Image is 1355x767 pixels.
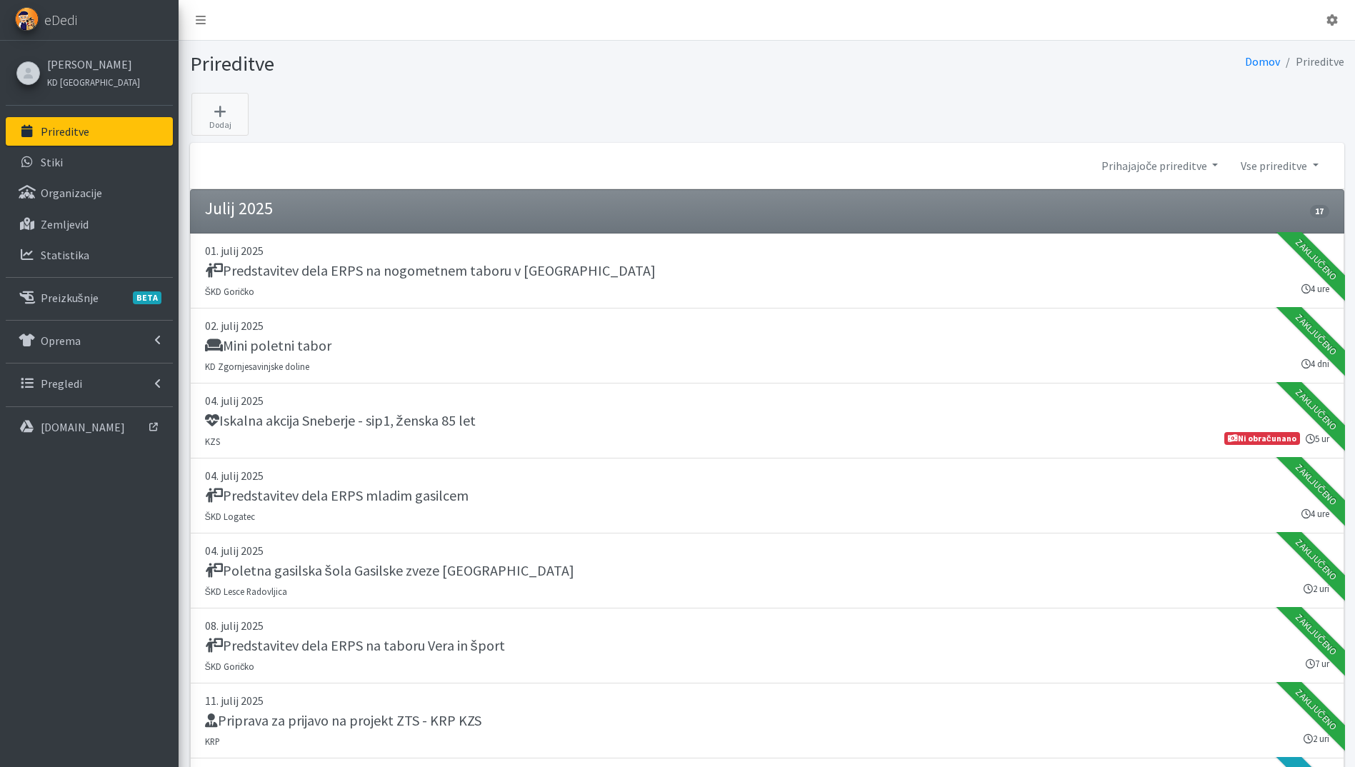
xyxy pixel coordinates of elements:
a: KD [GEOGRAPHIC_DATA] [47,73,140,90]
span: 17 [1310,205,1329,218]
small: KRP [205,736,220,747]
p: 02. julij 2025 [205,317,1329,334]
p: Oprema [41,334,81,348]
img: eDedi [15,7,39,31]
a: Statistika [6,241,173,269]
h5: Mini poletni tabor [205,337,331,354]
a: Zemljevid [6,210,173,239]
a: PreizkušnjeBETA [6,284,173,312]
a: 11. julij 2025 Priprava za prijavo na projekt ZTS - KRP KZS KRP 2 uri Zaključeno [190,683,1344,758]
a: 04. julij 2025 Poletna gasilska šola Gasilske zveze [GEOGRAPHIC_DATA] ŠKD Lesce Radovljica 2 uri ... [190,533,1344,608]
h1: Prireditve [190,51,762,76]
a: Stiki [6,148,173,176]
small: KD Zgornjesavinjske doline [205,361,309,372]
a: Oprema [6,326,173,355]
a: 02. julij 2025 Mini poletni tabor KD Zgornjesavinjske doline 4 dni Zaključeno [190,309,1344,383]
a: Prireditve [6,117,173,146]
h5: Priprava za prijavo na projekt ZTS - KRP KZS [205,712,481,729]
a: 04. julij 2025 Iskalna akcija Sneberje - sip1, ženska 85 let KZS 5 ur Ni obračunano Zaključeno [190,383,1344,458]
a: 04. julij 2025 Predstavitev dela ERPS mladim gasilcem ŠKD Logatec 4 ure Zaključeno [190,458,1344,533]
p: 04. julij 2025 [205,467,1329,484]
p: 01. julij 2025 [205,242,1329,259]
h5: Predstavitev dela ERPS na taboru Vera in šport [205,637,505,654]
li: Prireditve [1280,51,1344,72]
small: KD [GEOGRAPHIC_DATA] [47,76,140,88]
p: Stiki [41,155,63,169]
span: eDedi [44,9,77,31]
a: 08. julij 2025 Predstavitev dela ERPS na taboru Vera in šport ŠKD Goričko 7 ur Zaključeno [190,608,1344,683]
p: Organizacije [41,186,102,200]
small: ŠKD Goričko [205,661,255,672]
p: 11. julij 2025 [205,692,1329,709]
span: Ni obračunano [1224,432,1299,445]
h5: Iskalna akcija Sneberje - sip1, ženska 85 let [205,412,476,429]
a: Dodaj [191,93,249,136]
p: Prireditve [41,124,89,139]
p: 08. julij 2025 [205,617,1329,634]
p: Zemljevid [41,217,89,231]
small: ŠKD Logatec [205,511,256,522]
a: Prihajajoče prireditve [1090,151,1229,180]
h4: Julij 2025 [205,199,273,219]
a: Pregledi [6,369,173,398]
p: Pregledi [41,376,82,391]
small: ŠKD Goričko [205,286,255,297]
small: KZS [205,436,220,447]
p: 04. julij 2025 [205,542,1329,559]
p: [DOMAIN_NAME] [41,420,125,434]
a: 01. julij 2025 Predstavitev dela ERPS na nogometnem taboru v [GEOGRAPHIC_DATA] ŠKD Goričko 4 ure ... [190,234,1344,309]
small: ŠKD Lesce Radovljica [205,586,288,597]
a: [PERSON_NAME] [47,56,140,73]
span: BETA [133,291,161,304]
p: Statistika [41,248,89,262]
a: Organizacije [6,179,173,207]
p: 04. julij 2025 [205,392,1329,409]
a: Domov [1245,54,1280,69]
a: Vse prireditve [1229,151,1329,180]
h5: Predstavitev dela ERPS na nogometnem taboru v [GEOGRAPHIC_DATA] [205,262,656,279]
p: Preizkušnje [41,291,99,305]
a: [DOMAIN_NAME] [6,413,173,441]
h5: Poletna gasilska šola Gasilske zveze [GEOGRAPHIC_DATA] [205,562,574,579]
h5: Predstavitev dela ERPS mladim gasilcem [205,487,469,504]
